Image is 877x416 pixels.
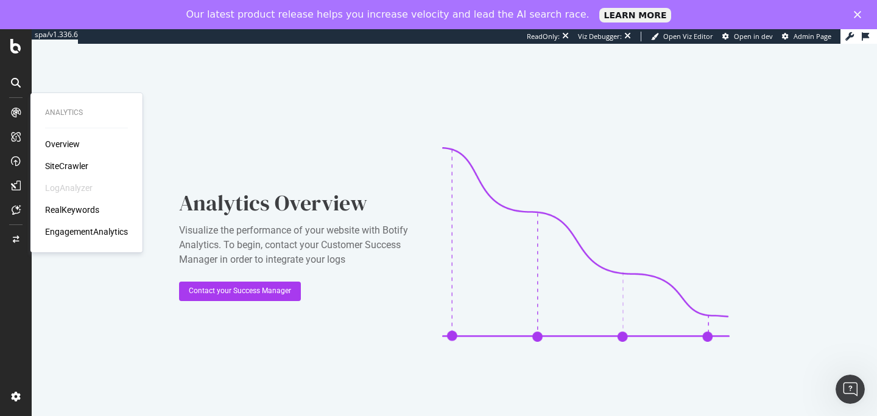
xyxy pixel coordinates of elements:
a: Overview [45,138,80,150]
img: CaL_T18e.png [442,147,730,342]
div: LogAnalyzer [45,182,93,194]
div: spa/v1.336.6 [32,29,78,40]
div: ReadOnly: [527,32,560,41]
a: Open in dev [722,32,773,41]
span: Admin Page [794,32,831,41]
div: Contact your Success Manager [189,286,291,296]
div: Analytics [45,108,128,118]
a: EngagementAnalytics [45,226,128,238]
div: Visualize the performance of your website with Botify Analytics. To begin, contact your Customer ... [179,223,423,267]
a: LEARN MORE [599,8,672,23]
button: Contact your Success Manager [179,282,301,301]
div: Analytics Overview [179,188,423,218]
a: spa/v1.336.6 [32,29,78,44]
a: SiteCrawler [45,160,88,172]
a: RealKeywords [45,204,99,216]
a: Admin Page [782,32,831,41]
div: Viz Debugger: [578,32,622,41]
div: Our latest product release helps you increase velocity and lead the AI search race. [186,9,590,21]
div: Close [854,11,866,18]
span: Open Viz Editor [663,32,713,41]
a: Open Viz Editor [651,32,713,41]
span: Open in dev [734,32,773,41]
iframe: Intercom live chat [836,375,865,404]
